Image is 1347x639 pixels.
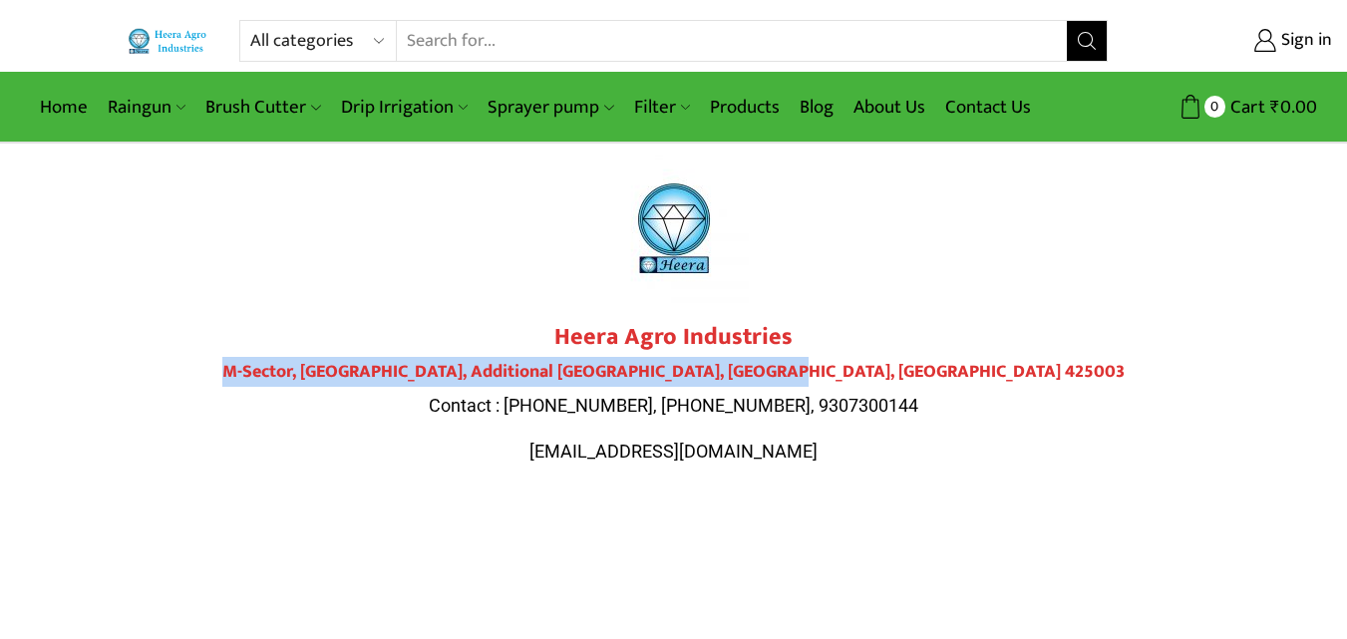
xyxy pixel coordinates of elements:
a: Sprayer pump [478,84,623,131]
a: Filter [624,84,700,131]
span: [EMAIL_ADDRESS][DOMAIN_NAME] [529,441,818,462]
a: 0 Cart ₹0.00 [1128,89,1317,126]
h4: M-Sector, [GEOGRAPHIC_DATA], Additional [GEOGRAPHIC_DATA], [GEOGRAPHIC_DATA], [GEOGRAPHIC_DATA] 4... [116,362,1232,384]
span: 0 [1204,96,1225,117]
span: Cart [1225,94,1265,121]
button: Search button [1067,21,1107,61]
a: Drip Irrigation [331,84,478,131]
a: Blog [790,84,843,131]
a: Sign in [1138,23,1332,59]
span: ₹ [1270,92,1280,123]
a: Products [700,84,790,131]
a: About Us [843,84,935,131]
a: Raingun [98,84,195,131]
strong: Heera Agro Industries [554,317,793,357]
a: Brush Cutter [195,84,330,131]
span: Contact : [PHONE_NUMBER], [PHONE_NUMBER], 9307300144 [429,395,918,416]
input: Search for... [397,21,1066,61]
span: Sign in [1276,28,1332,54]
img: heera-logo-1000 [599,154,749,303]
a: Home [30,84,98,131]
bdi: 0.00 [1270,92,1317,123]
a: Contact Us [935,84,1041,131]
